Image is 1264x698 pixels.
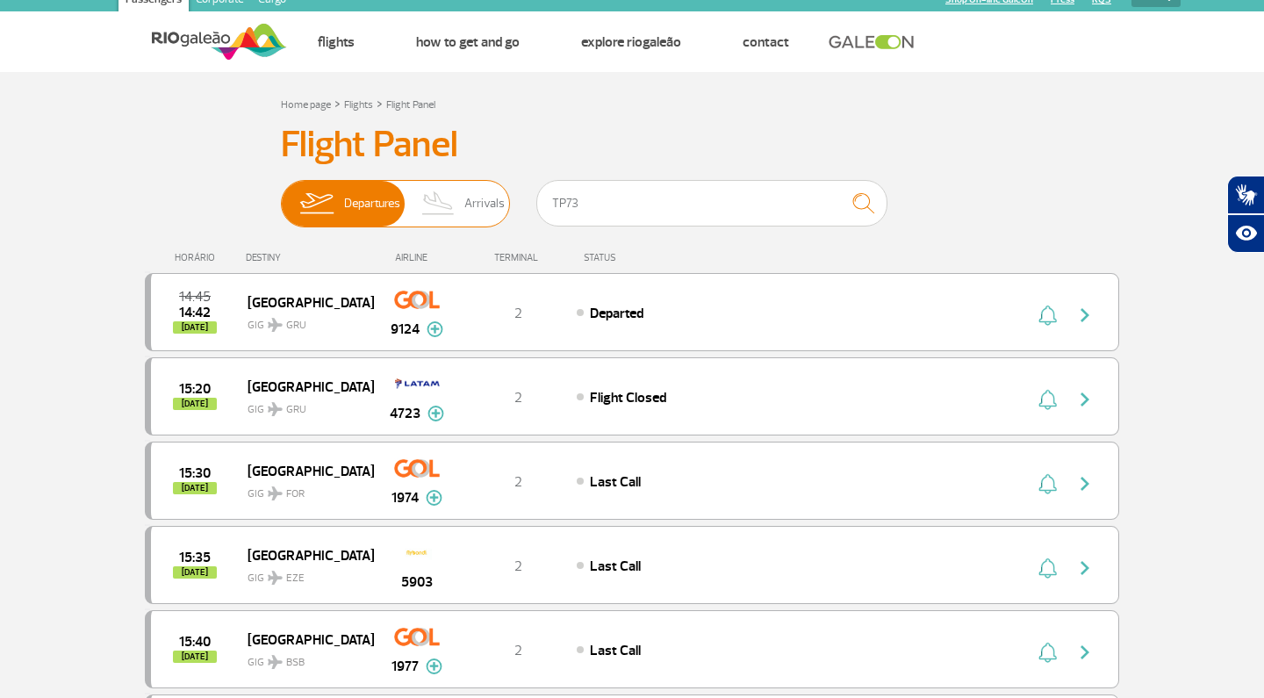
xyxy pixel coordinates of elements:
div: STATUS [575,252,718,263]
a: > [377,93,383,113]
span: Departures [344,181,400,227]
span: 2025-09-25 15:40:00 [179,636,211,648]
img: seta-direita-painel-voo.svg [1074,305,1095,326]
div: DESTINY [246,252,374,263]
img: destiny_airplane.svg [268,655,283,669]
span: [DATE] [173,398,217,410]
span: Flight Closed [590,389,666,407]
span: [DATE] [173,482,217,494]
span: 2025-09-25 15:35:00 [179,551,211,564]
div: TERMINAL [461,252,575,263]
img: sino-painel-voo.svg [1038,558,1057,579]
img: mais-info-painel-voo.svg [426,658,442,674]
img: mais-info-painel-voo.svg [426,490,442,506]
div: AIRLINE [373,252,461,263]
span: 2025-09-25 14:45:00 [179,291,211,303]
div: Plugin de acessibilidade da Hand Talk. [1227,176,1264,253]
img: slider-embarque [289,181,344,227]
h3: Flight Panel [281,123,983,167]
img: seta-direita-painel-voo.svg [1074,558,1095,579]
span: GIG [248,392,360,418]
span: 2 [514,389,522,407]
button: Abrir tradutor de língua de sinais. [1227,176,1264,214]
span: Last Call [590,558,641,575]
span: 1974 [391,487,419,508]
a: Flight Panel [386,98,435,112]
span: [GEOGRAPHIC_DATA] [248,375,360,398]
a: Flights [318,33,355,51]
span: [GEOGRAPHIC_DATA] [248,291,360,313]
span: 2025-09-25 14:42:01 [179,306,211,319]
span: GIG [248,645,360,671]
span: GIG [248,308,360,334]
span: GIG [248,561,360,586]
span: [GEOGRAPHIC_DATA] [248,543,360,566]
span: Last Call [590,642,641,659]
span: 5903 [401,572,433,593]
span: 1977 [391,656,419,677]
span: 4723 [390,403,420,424]
span: 2 [514,473,522,491]
span: 2025-09-25 15:30:00 [179,467,211,479]
div: HORÁRIO [150,252,246,263]
img: seta-direita-painel-voo.svg [1074,389,1095,410]
img: destiny_airplane.svg [268,571,283,585]
img: sino-painel-voo.svg [1038,389,1057,410]
img: seta-direita-painel-voo.svg [1074,473,1095,494]
a: How to get and go [416,33,520,51]
input: Flight, city or airline [536,180,887,227]
span: 2 [514,642,522,659]
img: sino-painel-voo.svg [1038,305,1057,326]
button: Abrir recursos assistivos. [1227,214,1264,253]
a: Home page [281,98,331,112]
img: slider-desembarque [413,181,464,227]
a: Explore RIOgaleão [581,33,681,51]
span: 2025-09-25 15:20:00 [179,383,211,395]
a: > [334,93,341,113]
a: Flights [344,98,373,112]
span: [DATE] [173,651,217,663]
span: BSB [286,655,305,671]
img: sino-painel-voo.svg [1038,473,1057,494]
span: GRU [286,402,306,418]
img: mais-info-painel-voo.svg [427,406,444,421]
span: Arrivals [464,181,505,227]
span: [GEOGRAPHIC_DATA] [248,459,360,482]
span: Departed [590,305,643,322]
a: Contact [743,33,789,51]
img: destiny_airplane.svg [268,318,283,332]
span: 9124 [391,319,420,340]
span: [DATE] [173,566,217,579]
img: seta-direita-painel-voo.svg [1074,642,1095,663]
span: [DATE] [173,321,217,334]
span: GIG [248,477,360,502]
span: EZE [286,571,305,586]
span: GRU [286,318,306,334]
img: destiny_airplane.svg [268,486,283,500]
span: FOR [286,486,305,502]
span: 2 [514,305,522,322]
span: [GEOGRAPHIC_DATA] [248,628,360,651]
img: sino-painel-voo.svg [1038,642,1057,663]
img: mais-info-painel-voo.svg [427,321,443,337]
span: Last Call [590,473,641,491]
img: destiny_airplane.svg [268,402,283,416]
span: 2 [514,558,522,575]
